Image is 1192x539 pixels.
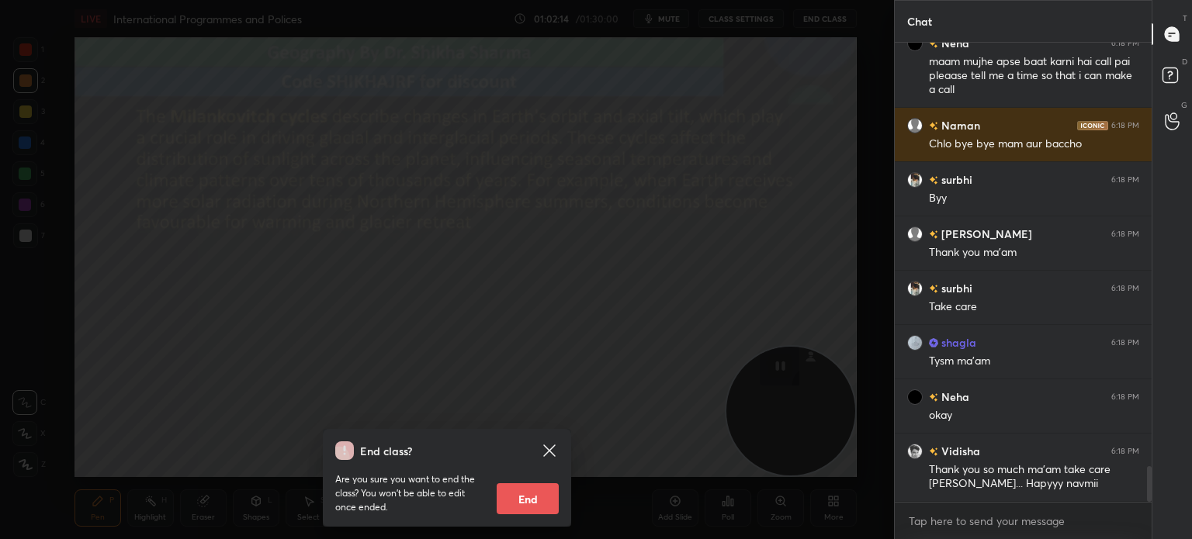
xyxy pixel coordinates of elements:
[907,226,923,242] img: default.png
[1077,121,1108,130] img: iconic-dark.1390631f.png
[938,117,980,133] h6: Naman
[895,43,1152,502] div: grid
[938,389,969,405] h6: Neha
[929,408,1139,423] div: okay
[929,354,1139,369] div: Tysm ma'am
[929,176,938,185] img: no-rating-badge.077c3623.svg
[907,172,923,188] img: 9d21829e35ca46b08cc006c9ea5c0db6.jpg
[929,338,938,347] img: Learner_Badge_scholar_0185234fc8.svg
[938,171,972,188] h6: surbhi
[1183,12,1187,24] p: T
[1181,99,1187,111] p: G
[1111,284,1139,293] div: 6:18 PM
[1111,392,1139,402] div: 6:18 PM
[1111,175,1139,185] div: 6:18 PM
[360,443,412,459] h4: End class?
[929,393,938,402] img: no-rating-badge.077c3623.svg
[907,118,923,133] img: default.png
[1111,447,1139,456] div: 6:18 PM
[895,1,944,42] p: Chat
[929,447,938,456] img: no-rating-badge.077c3623.svg
[907,36,923,51] img: 06a4131bc21a4a188d19c08fcb85f42b.56773033_3
[497,483,559,514] button: End
[929,40,938,48] img: no-rating-badge.077c3623.svg
[938,226,1032,242] h6: [PERSON_NAME]
[929,122,938,130] img: no-rating-badge.077c3623.svg
[929,136,1139,152] div: Chlo bye bye mam aur baccho
[929,54,1139,98] div: maam mujhe apse baat karni hai call pai pleaase tell me a time so that i can make a call
[1111,39,1139,48] div: 6:18 PM
[1111,338,1139,347] div: 6:18 PM
[907,389,923,405] img: 06a4131bc21a4a188d19c08fcb85f42b.56773033_3
[938,35,969,51] h6: Neha
[907,335,923,351] img: 70ec3681391440f2bb18d82d52f19a80.jpg
[938,334,976,351] h6: shagla
[1111,230,1139,239] div: 6:18 PM
[335,472,484,514] p: Are you sure you want to end the class? You won’t be able to edit once ended.
[1182,56,1187,67] p: D
[929,230,938,239] img: no-rating-badge.077c3623.svg
[907,444,923,459] img: bfb34a3273ac45a4b044636739da6098.jpg
[929,285,938,293] img: no-rating-badge.077c3623.svg
[929,462,1139,492] div: Thank you so much ma'am take care [PERSON_NAME]... Hapyyy navmii
[938,280,972,296] h6: surbhi
[938,443,980,459] h6: Vidisha
[907,281,923,296] img: 9d21829e35ca46b08cc006c9ea5c0db6.jpg
[1111,121,1139,130] div: 6:18 PM
[929,191,1139,206] div: Byy
[929,299,1139,315] div: Take care
[929,245,1139,261] div: Thank you ma'am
